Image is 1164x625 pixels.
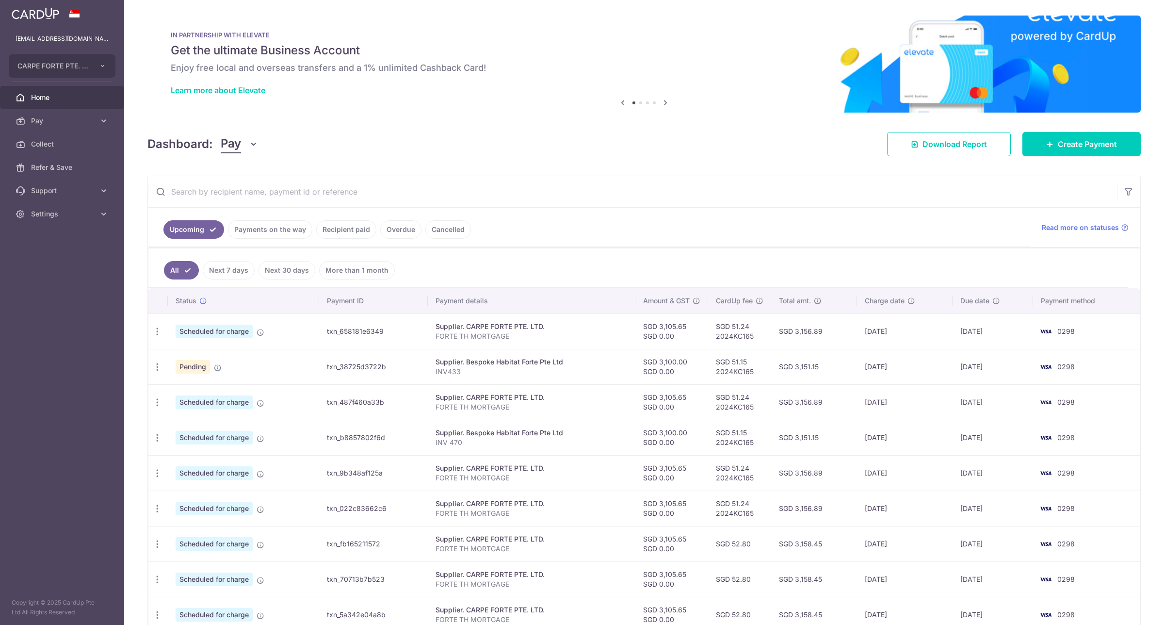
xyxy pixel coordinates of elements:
th: Payment method [1033,288,1140,313]
span: Read more on statuses [1042,223,1119,232]
span: Download Report [922,138,987,150]
a: Cancelled [425,220,471,239]
td: SGD 51.24 2024KC165 [708,384,771,420]
td: SGD 3,156.89 [771,384,857,420]
td: SGD 51.24 2024KC165 [708,313,771,349]
span: Pending [176,360,210,374]
td: txn_9b348af125a [319,455,428,491]
span: 0298 [1057,540,1075,548]
span: Pay [221,135,241,153]
div: Supplier. CARPE FORTE PTE. LTD. [436,322,628,331]
span: 0298 [1057,610,1075,619]
p: FORTE TH MORTGAGE [436,473,628,483]
td: txn_70713b7b523 [319,561,428,597]
img: Bank Card [1036,432,1055,444]
img: Bank Card [1036,574,1055,585]
p: INV 470 [436,438,628,447]
td: SGD 3,105.65 SGD 0.00 [635,313,708,349]
span: Settings [31,209,95,219]
div: Supplier. Bespoke Habitat Forte Pte Ltd [436,357,628,367]
iframe: Opens a widget where you can find more information [1102,596,1154,620]
td: SGD 3,158.45 [771,561,857,597]
td: txn_658181e6349 [319,313,428,349]
span: Support [31,186,95,196]
img: Bank Card [1036,326,1055,337]
td: [DATE] [857,420,953,455]
td: SGD 3,156.89 [771,491,857,526]
th: Payment details [428,288,635,313]
span: Scheduled for charge [176,325,253,338]
div: Supplier. CARPE FORTE PTE. LTD. [436,499,628,509]
td: [DATE] [953,491,1033,526]
td: SGD 3,158.45 [771,526,857,561]
span: Scheduled for charge [176,466,253,480]
td: SGD 3,105.65 SGD 0.00 [635,491,708,526]
img: Renovation banner [147,16,1141,113]
img: Bank Card [1036,396,1055,408]
td: [DATE] [953,420,1033,455]
a: Next 30 days [259,261,315,280]
div: Supplier. CARPE FORTE PTE. LTD. [436,605,628,615]
span: CardUp fee [716,296,753,306]
p: INV433 [436,367,628,377]
td: [DATE] [953,455,1033,491]
span: Home [31,93,95,102]
a: Upcoming [163,220,224,239]
p: FORTE TH MORTGAGE [436,402,628,412]
td: SGD 51.15 2024KC165 [708,349,771,384]
span: Pay [31,116,95,126]
img: Bank Card [1036,503,1055,514]
td: txn_b8857802f6d [319,420,428,455]
h4: Dashboard: [147,135,213,153]
span: Amount & GST [643,296,690,306]
span: 0298 [1057,398,1075,406]
td: SGD 3,105.65 SGD 0.00 [635,526,708,561]
h5: Get the ultimate Business Account [171,43,1117,58]
td: SGD 51.15 2024KC165 [708,420,771,455]
th: Payment ID [319,288,428,313]
td: SGD 3,156.89 [771,313,857,349]
a: Overdue [380,220,421,239]
a: More than 1 month [319,261,395,280]
p: FORTE TH MORTGAGE [436,579,628,589]
a: Read more on statuses [1042,223,1129,232]
td: SGD 3,156.89 [771,455,857,491]
td: SGD 3,151.15 [771,349,857,384]
span: Status [176,296,196,306]
span: Create Payment [1058,138,1117,150]
td: SGD 3,100.00 SGD 0.00 [635,349,708,384]
td: [DATE] [857,349,953,384]
td: txn_38725d3722b [319,349,428,384]
td: [DATE] [953,384,1033,420]
td: [DATE] [953,561,1033,597]
input: Search by recipient name, payment id or reference [148,176,1117,207]
td: [DATE] [857,313,953,349]
td: SGD 3,151.15 [771,420,857,455]
span: CARPE FORTE PTE. LTD. [17,61,89,71]
img: Bank Card [1036,361,1055,373]
h6: Enjoy free local and overseas transfers and a 1% unlimited Cashback Card! [171,62,1117,74]
span: Charge date [865,296,905,306]
span: 0298 [1057,327,1075,335]
a: Payments on the way [228,220,312,239]
span: 0298 [1057,362,1075,371]
a: Recipient paid [316,220,376,239]
img: CardUp [12,8,59,19]
span: Scheduled for charge [176,608,253,622]
a: All [164,261,199,280]
td: [DATE] [857,455,953,491]
img: Bank Card [1036,609,1055,621]
td: [DATE] [857,526,953,561]
a: Learn more about Elevate [171,85,265,95]
span: Scheduled for charge [176,502,253,515]
td: [DATE] [857,561,953,597]
span: Scheduled for charge [176,537,253,551]
p: FORTE TH MORTGAGE [436,509,628,518]
span: Due date [960,296,989,306]
td: SGD 3,105.65 SGD 0.00 [635,561,708,597]
span: Total amt. [779,296,811,306]
span: Refer & Save [31,163,95,172]
td: [DATE] [953,313,1033,349]
td: SGD 51.24 2024KC165 [708,491,771,526]
td: SGD 52.80 [708,561,771,597]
